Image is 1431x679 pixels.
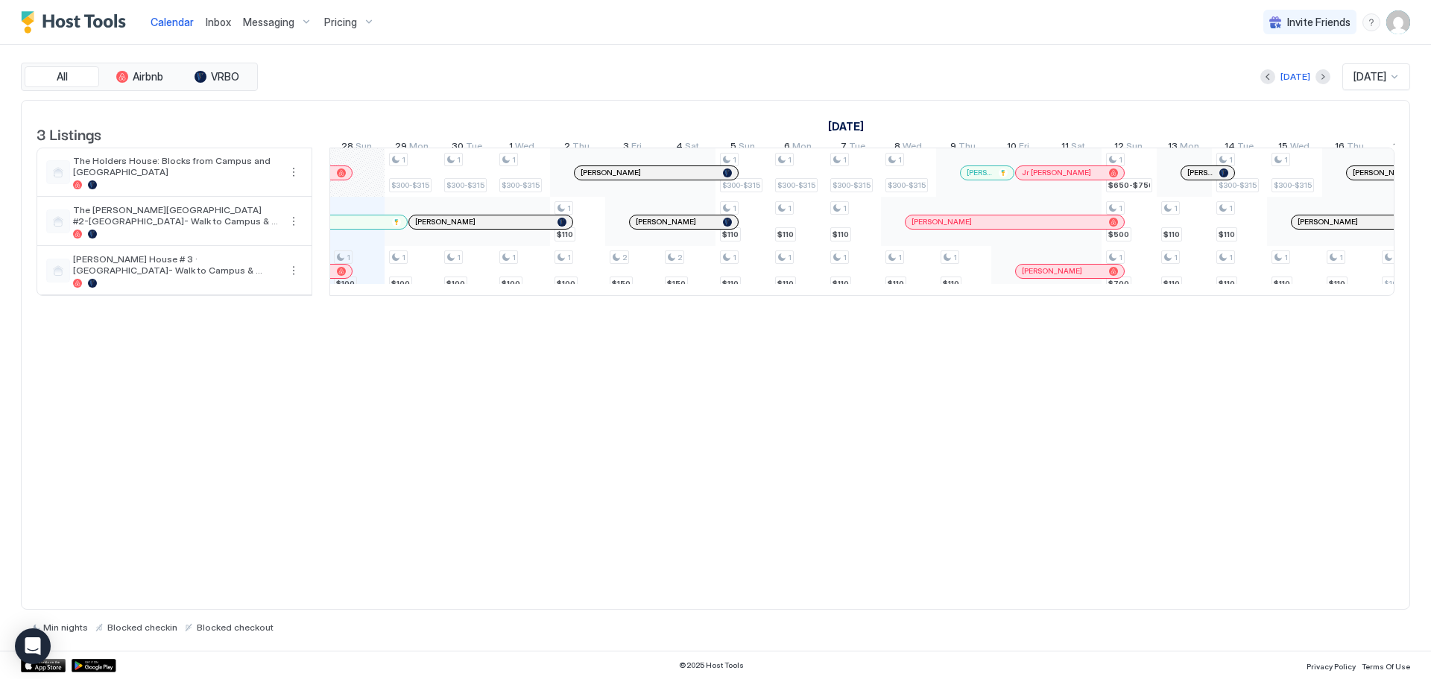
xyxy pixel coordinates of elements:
span: 1 [843,253,847,262]
span: Min nights [43,622,88,633]
span: $190-$200 [1384,279,1422,288]
span: $110 [943,279,959,288]
a: Terms Of Use [1362,657,1410,673]
span: © 2025 Host Tools [679,660,744,670]
span: Terms Of Use [1362,662,1410,671]
span: Blocked checkout [197,622,274,633]
span: $110 [722,230,739,239]
a: Calendar [151,14,194,30]
span: The Holders House: Blocks from Campus and [GEOGRAPHIC_DATA] [73,155,279,177]
div: Google Play Store [72,659,116,672]
span: Mon [792,140,812,156]
a: September 28, 2025 [338,137,376,159]
span: Messaging [243,16,294,29]
span: $100 [446,279,465,288]
span: [PERSON_NAME] [1298,217,1358,227]
div: User profile [1386,10,1410,34]
span: 1 [1174,253,1178,262]
span: 1 [347,253,350,262]
span: $700 [1108,279,1129,288]
span: [PERSON_NAME] House # 3 · [GEOGRAPHIC_DATA]- Walk to Campus & Downtown [73,253,279,276]
a: October 13, 2025 [1164,137,1203,159]
span: [PERSON_NAME] [1022,266,1082,276]
span: 1 [1119,253,1122,262]
span: 1 [509,140,513,156]
span: 1 [788,155,792,165]
button: [DATE] [1278,68,1312,86]
span: $100 [502,279,520,288]
div: [DATE] [1280,70,1310,83]
span: 1 [843,155,847,165]
span: Sun [739,140,755,156]
span: 1 [788,253,792,262]
a: October 1, 2025 [505,137,538,159]
span: Inbox [206,16,231,28]
span: $300-$315 [777,180,815,190]
span: VRBO [211,70,239,83]
a: Host Tools Logo [21,11,133,34]
a: October 8, 2025 [891,137,926,159]
span: 1 [898,155,902,165]
span: $100 [557,279,575,288]
span: $110 [557,230,573,239]
div: Open Intercom Messenger [15,628,51,664]
span: 17 [1393,140,1403,156]
span: Jr [PERSON_NAME] [1022,168,1091,177]
span: $110 [722,279,739,288]
a: October 3, 2025 [619,137,645,159]
span: $110 [888,279,904,288]
a: October 12, 2025 [1111,137,1146,159]
span: $100 [336,279,355,288]
span: [PERSON_NAME] [581,168,641,177]
a: October 10, 2025 [1003,137,1033,159]
span: 4 [676,140,683,156]
span: $300-$315 [722,180,760,190]
span: The [PERSON_NAME][GEOGRAPHIC_DATA] #2-[GEOGRAPHIC_DATA]- Walk to Campus & Downtown [73,204,279,227]
span: 1 [402,155,405,165]
span: 1 [512,253,516,262]
button: More options [285,163,303,181]
span: $110 [833,279,849,288]
a: September 30, 2025 [448,137,486,159]
span: Thu [958,140,976,156]
span: Calendar [151,16,194,28]
span: $300-$315 [833,180,871,190]
span: 1 [567,253,571,262]
span: 2 [564,140,570,156]
span: $110 [833,230,849,239]
button: Next month [1315,69,1330,84]
span: 1 [1339,253,1343,262]
span: 15 [1278,140,1288,156]
span: [PERSON_NAME] [967,168,993,177]
span: 11 [1061,140,1069,156]
span: $110 [1274,279,1290,288]
span: Airbnb [133,70,163,83]
span: 1 [1119,155,1122,165]
a: October 4, 2025 [672,137,703,159]
button: Previous month [1260,69,1275,84]
span: 1 [1119,203,1122,213]
a: October 15, 2025 [1274,137,1313,159]
span: 1 [1229,253,1233,262]
span: Privacy Policy [1307,662,1356,671]
span: 14 [1225,140,1235,156]
span: Fri [631,140,642,156]
span: 3 [623,140,629,156]
span: $110 [1163,230,1180,239]
span: 1 [953,253,957,262]
span: 30 [452,140,464,156]
span: 1 [512,155,516,165]
span: [PERSON_NAME] [1353,168,1413,177]
span: 10 [1007,140,1017,156]
a: October 7, 2025 [837,137,869,159]
span: Sat [685,140,699,156]
a: October 6, 2025 [780,137,815,159]
a: October 9, 2025 [947,137,979,159]
button: More options [285,212,303,230]
span: $100 [391,279,410,288]
span: $110 [777,279,794,288]
span: $110 [1163,279,1180,288]
span: 12 [1114,140,1124,156]
a: September 29, 2025 [391,137,432,159]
